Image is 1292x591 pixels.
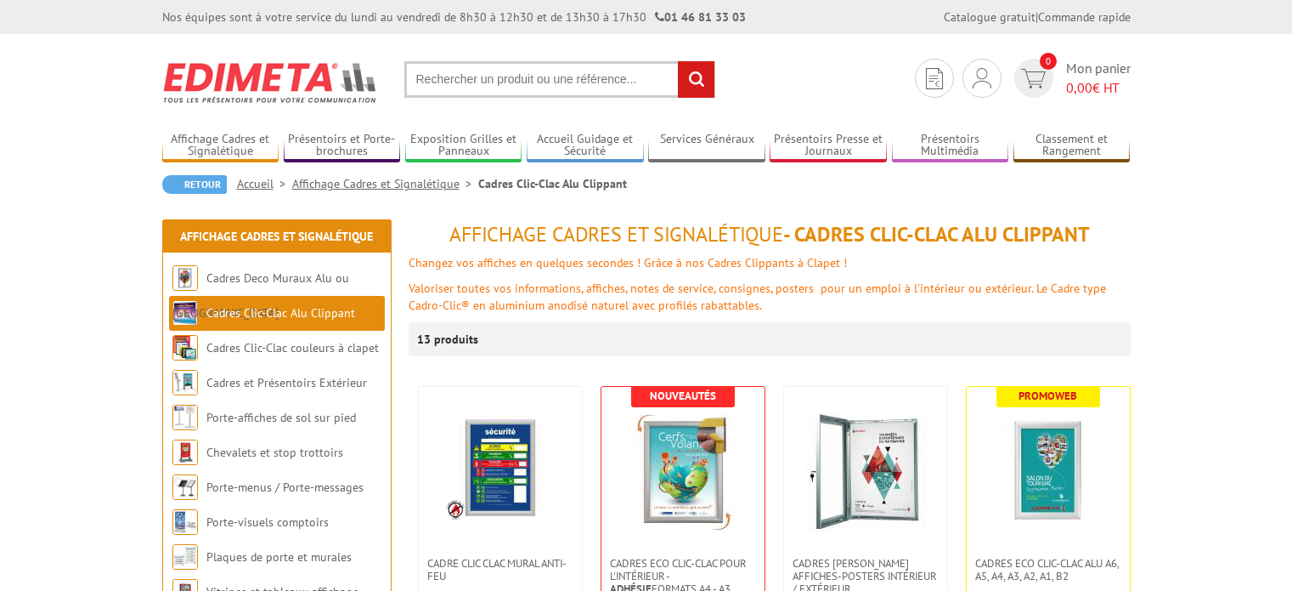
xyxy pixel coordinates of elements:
input: rechercher [678,61,714,98]
span: 0,00 [1066,79,1092,96]
a: devis rapide 0 Mon panier 0,00€ HT [1010,59,1131,98]
a: Présentoirs et Porte-brochures [284,132,401,160]
img: Porte-visuels comptoirs [172,509,198,535]
img: Cadres et Présentoirs Extérieur [172,370,198,395]
a: Présentoirs Multimédia [892,132,1009,160]
a: Affichage Cadres et Signalétique [292,176,478,191]
font: Changez vos affiches en quelques secondes ! Grâce à nos Cadres Clippants à Clapet ! [409,255,847,270]
a: Commande rapide [1038,9,1131,25]
a: Cadre CLIC CLAC Mural ANTI-FEU [419,557,582,582]
a: Services Généraux [648,132,765,160]
font: Valoriser toutes vos informations, affiches, notes de service, consignes, posters pour un emploi ... [409,281,1106,313]
p: 13 produits [417,322,481,356]
strong: 01 46 81 33 03 [655,9,746,25]
div: Nos équipes sont à votre service du lundi au vendredi de 8h30 à 12h30 et de 13h30 à 17h30 [162,9,746,26]
span: Mon panier [1066,59,1131,98]
a: Plaques de porte et murales [206,549,352,565]
a: Cadres Clic-Clac couleurs à clapet [206,340,379,355]
img: Cadres vitrines affiches-posters intérieur / extérieur [806,412,925,531]
a: Cadres et Présentoirs Extérieur [206,375,367,390]
img: Cadre CLIC CLAC Mural ANTI-FEU [445,412,556,523]
a: Porte-menus / Porte-messages [206,480,364,495]
input: Rechercher un produit ou une référence... [404,61,715,98]
img: Cadres Eco Clic-Clac alu A6, A5, A4, A3, A2, A1, B2 [989,412,1108,531]
img: devis rapide [926,68,943,89]
a: Accueil [237,176,292,191]
span: € HT [1066,78,1131,98]
img: Porte-affiches de sol sur pied [172,405,198,430]
img: devis rapide [973,68,991,88]
span: Affichage Cadres et Signalétique [449,221,783,247]
img: Cadres Clic-Clac couleurs à clapet [172,335,198,361]
b: Promoweb [1018,389,1077,403]
img: Cadres Eco Clic-Clac pour l'intérieur - <strong>Adhésif</strong> formats A4 - A3 [623,412,742,531]
div: | [944,9,1131,26]
b: Nouveautés [650,389,716,403]
img: Porte-menus / Porte-messages [172,475,198,500]
a: Classement et Rangement [1013,132,1131,160]
a: Cadres Eco Clic-Clac alu A6, A5, A4, A3, A2, A1, B2 [967,557,1130,582]
a: Retour [162,175,227,194]
img: Chevalets et stop trottoirs [172,440,198,465]
a: Catalogue gratuit [944,9,1035,25]
a: Exposition Grilles et Panneaux [405,132,522,160]
span: Cadre CLIC CLAC Mural ANTI-FEU [427,557,573,582]
a: Affichage Cadres et Signalétique [180,229,373,244]
span: 0 [1040,53,1057,70]
a: Porte-visuels comptoirs [206,514,329,530]
span: Cadres Eco Clic-Clac alu A6, A5, A4, A3, A2, A1, B2 [975,557,1121,582]
img: Cadres Deco Muraux Alu ou Bois [172,265,198,291]
img: Edimeta [162,51,379,114]
a: Porte-affiches de sol sur pied [206,410,356,425]
a: Cadres Deco Muraux Alu ou [GEOGRAPHIC_DATA] [172,270,349,321]
img: devis rapide [1021,69,1046,88]
a: Présentoirs Presse et Journaux [770,132,887,160]
a: Accueil Guidage et Sécurité [527,132,644,160]
img: Plaques de porte et murales [172,544,198,570]
a: Chevalets et stop trottoirs [206,445,343,460]
h1: - Cadres Clic-Clac Alu Clippant [409,224,1131,246]
a: Cadres Clic-Clac Alu Clippant [206,305,355,321]
a: Affichage Cadres et Signalétique [162,132,279,160]
li: Cadres Clic-Clac Alu Clippant [478,175,627,192]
